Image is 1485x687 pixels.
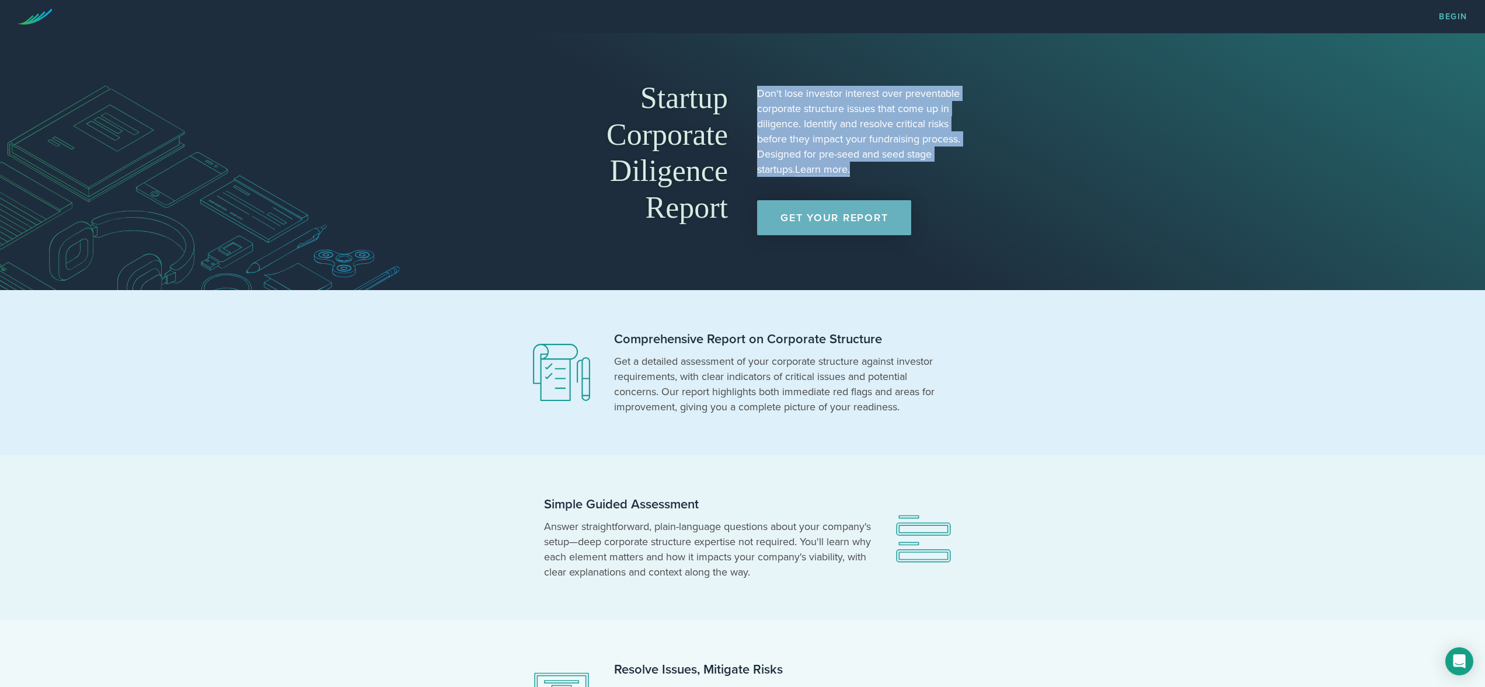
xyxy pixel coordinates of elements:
h2: Resolve Issues, Mitigate Risks [614,661,941,678]
h1: Startup Corporate Diligence Report [521,80,728,226]
div: Open Intercom Messenger [1445,647,1473,675]
p: Don't lose investor interest over preventable corporate structure issues that come up in diligenc... [757,86,964,177]
p: Answer straightforward, plain-language questions about your company's setup—deep corporate struct... [544,519,871,580]
a: Begin [1439,13,1467,21]
p: Get a detailed assessment of your corporate structure against investor requirements, with clear i... [614,354,941,414]
h2: Comprehensive Report on Corporate Structure [614,331,941,348]
a: Learn more. [795,163,850,176]
a: Get Your Report [757,200,911,235]
h2: Simple Guided Assessment [544,496,871,513]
